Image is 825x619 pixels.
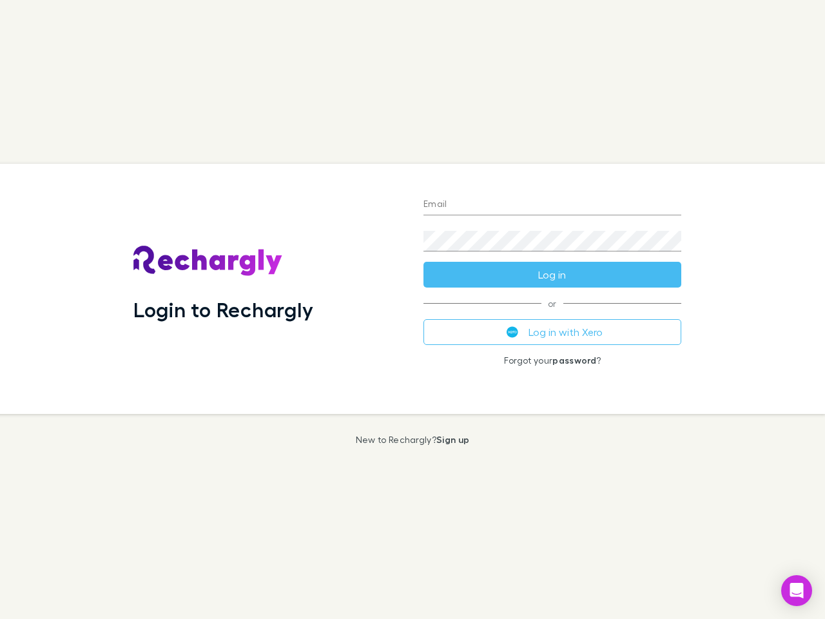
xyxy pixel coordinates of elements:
p: Forgot your ? [423,355,681,366]
p: New to Rechargly? [356,435,470,445]
div: Open Intercom Messenger [781,575,812,606]
a: Sign up [436,434,469,445]
img: Rechargly's Logo [133,246,283,277]
h1: Login to Rechargly [133,297,313,322]
img: Xero's logo [507,326,518,338]
button: Log in with Xero [423,319,681,345]
span: or [423,303,681,304]
button: Log in [423,262,681,288]
a: password [552,355,596,366]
